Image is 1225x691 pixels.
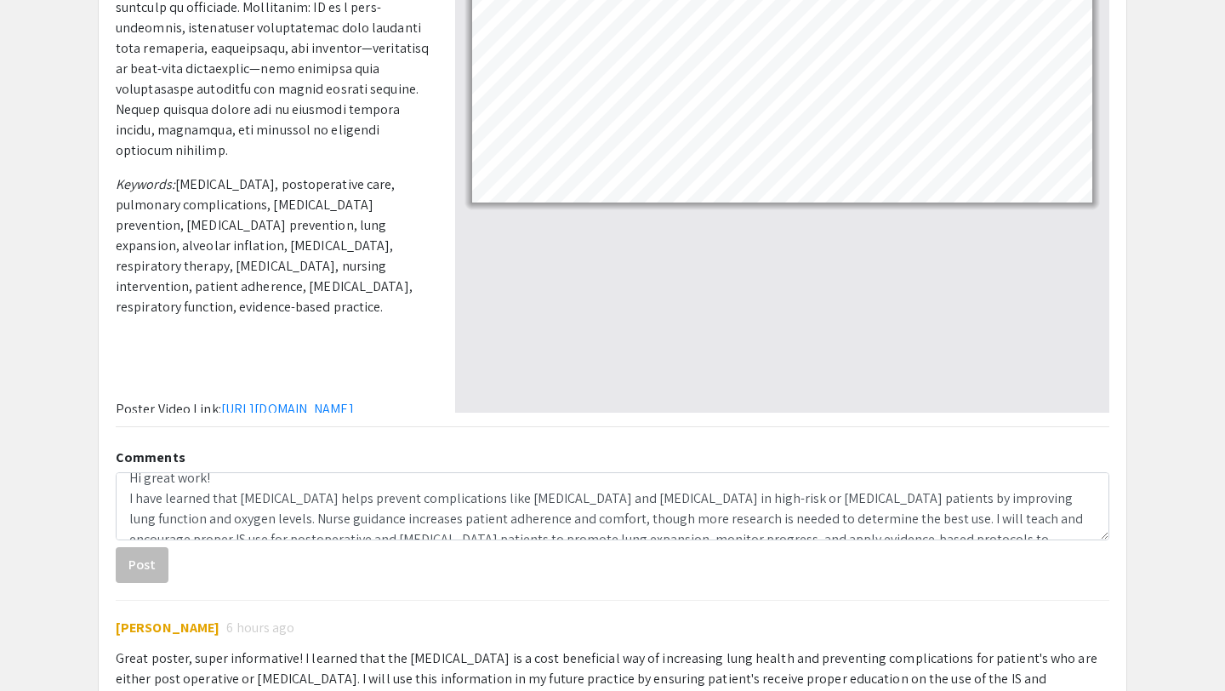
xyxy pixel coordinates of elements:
span: 6 hours ago [226,618,294,638]
button: Post [116,547,168,583]
span: [PERSON_NAME] [116,619,219,637]
iframe: Chat [13,614,72,678]
p: [MEDICAL_DATA], postoperative care, pulmonary complications, [MEDICAL_DATA] prevention, [MEDICAL_... [116,174,430,317]
a: [URL][DOMAIN_NAME] [221,400,354,418]
h2: Comments [116,449,1109,465]
p: Poster Video Link: [116,399,430,420]
em: Keywords: [116,175,175,193]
